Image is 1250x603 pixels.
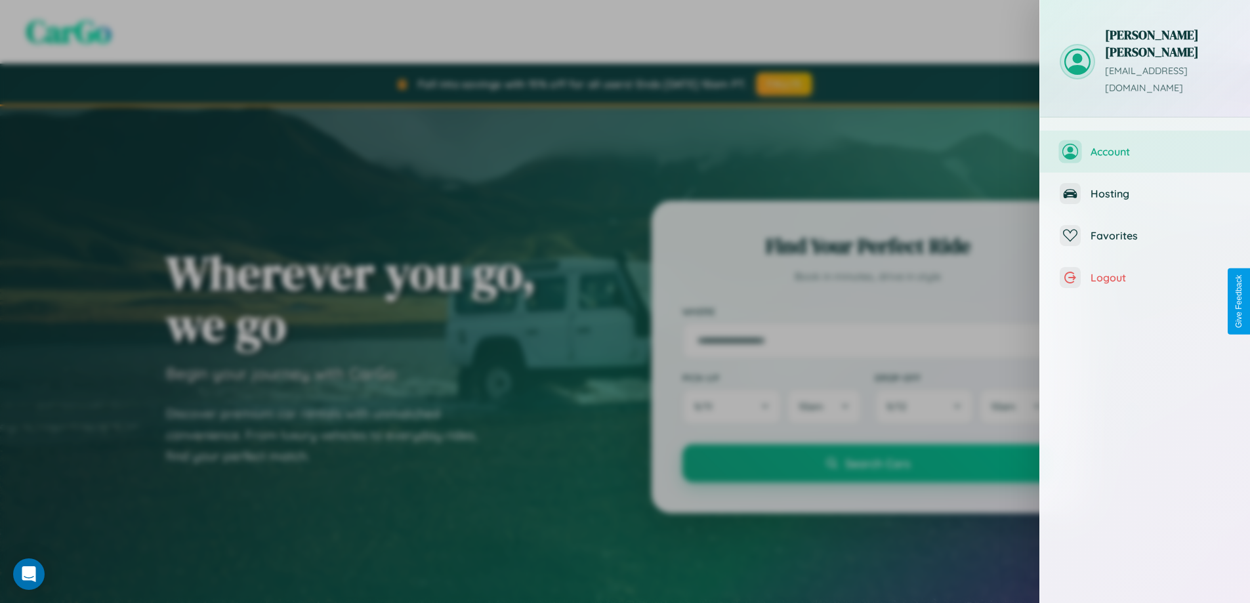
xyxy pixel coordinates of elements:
span: Logout [1091,271,1230,284]
button: Account [1040,131,1250,173]
button: Logout [1040,257,1250,299]
button: Favorites [1040,215,1250,257]
span: Account [1091,145,1230,158]
div: Open Intercom Messenger [13,558,45,590]
button: Hosting [1040,173,1250,215]
div: Give Feedback [1234,275,1243,328]
span: Favorites [1091,229,1230,242]
h3: [PERSON_NAME] [PERSON_NAME] [1105,26,1230,60]
p: [EMAIL_ADDRESS][DOMAIN_NAME] [1105,63,1230,97]
span: Hosting [1091,187,1230,200]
